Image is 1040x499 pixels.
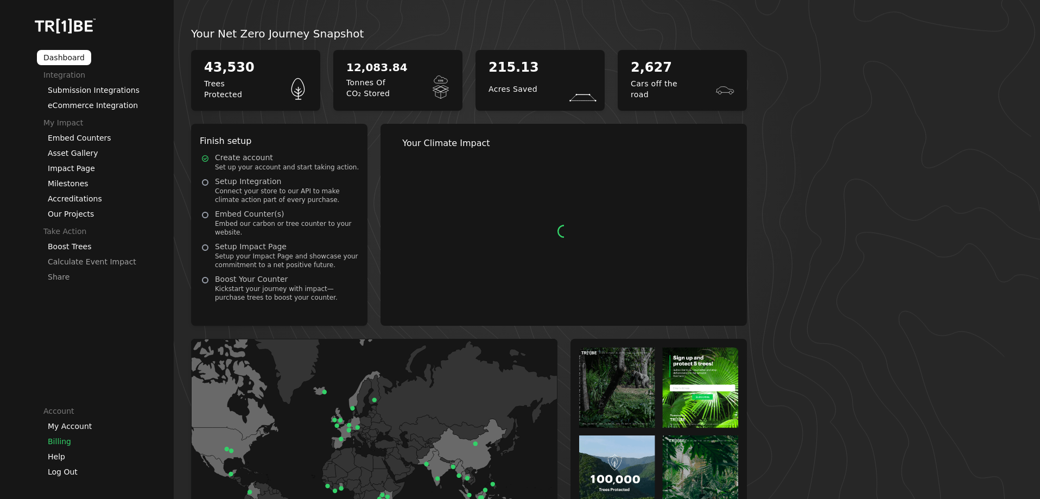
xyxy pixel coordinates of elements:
a: Calculate Event Impact [48,257,136,266]
div: Acres Saved [489,84,542,94]
p: Account [43,406,174,416]
a: Impact Page [48,164,95,173]
a: Boost Trees [48,242,91,251]
div: Cars off the road [631,78,684,100]
div: animation [703,67,747,111]
div: Setup your Impact Page and showcase your commitment to a net positive future. [215,252,359,269]
div: animation [561,67,605,111]
a: eCommerce Integration [48,101,138,110]
div: animation [277,67,320,111]
div: Boost Your Counter [215,274,359,285]
div: Tonnes Of CO₂ Stored [346,77,400,99]
div: animation [419,66,462,110]
div: 215.13 [489,59,596,76]
div: Setup Impact Page [215,241,359,252]
h4: Your Climate Impact [402,137,725,150]
h4: Finish setup [200,135,359,148]
a: My Account [48,422,92,431]
p: My Impact [43,117,174,128]
a: Dashboard [37,50,91,65]
a: Embed Counter(s)Embed our carbon or tree counter to your website. [202,209,359,237]
a: Setup IntegrationConnect your store to our API to make climate action part of every purchase. [202,176,359,204]
h1: Your Net Zero Journey Snapshot [191,26,747,41]
div: 43,530 [204,59,312,76]
a: Milestones [48,179,88,188]
div: Embed Counter(s) [215,209,359,219]
div: Connect your store to our API to make climate action part of every purchase. [215,187,359,204]
div: Embed our carbon or tree counter to your website. [215,219,359,237]
button: Help [48,451,65,462]
a: Setup Impact PageSetup your Impact Page and showcase your commitment to a net positive future. [202,241,359,269]
a: Boost Your CounterKickstart your journey with impact—purchase trees to boost your counter. [202,274,359,302]
a: Accreditations [48,194,102,203]
div: 12,083.84 [346,60,454,75]
div: 2,627 [631,59,738,76]
p: Integration [43,70,174,80]
a: Billing [48,437,71,446]
div: Kickstart your journey with impact—purchase trees to boost your counter. [215,285,359,302]
a: Asset Gallery [48,149,98,157]
a: Submission Integrations [48,86,139,94]
p: Take Action [43,226,174,237]
div: Trees Protected [204,78,258,100]
button: Log Out [48,466,78,477]
a: Our Projects [48,210,94,218]
div: Setup Integration [215,176,359,187]
div: Create account [215,152,359,163]
a: Embed Counters [48,134,111,142]
div: Set up your account and start taking action. [215,163,359,172]
a: Share [48,273,69,281]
